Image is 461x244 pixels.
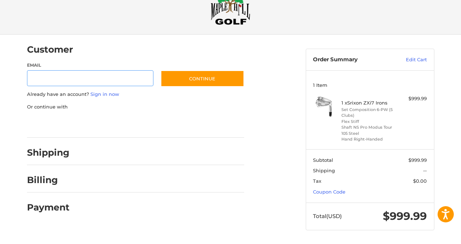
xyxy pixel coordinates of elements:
li: Shaft NS Pro Modus Tour 105 Steel [341,124,397,136]
label: Email [27,62,154,68]
span: Subtotal [313,157,333,163]
li: Hand Right-Handed [341,136,397,142]
iframe: PayPal-paypal [24,117,79,130]
span: Total (USD) [313,213,342,219]
iframe: PayPal-venmo [147,117,201,130]
h4: 1 x Srixon ZXi7 Irons [341,100,397,106]
h2: Billing [27,174,69,186]
h3: 1 Item [313,82,427,88]
div: $999.99 [398,95,427,102]
span: $999.99 [383,209,427,223]
li: Flex Stiff [341,119,397,125]
a: Coupon Code [313,189,345,195]
p: Or continue with [27,103,244,111]
iframe: PayPal-paylater [86,117,140,130]
h2: Customer [27,44,73,55]
span: $999.99 [408,157,427,163]
li: Set Composition 6-PW (5 Clubs) [341,107,397,119]
button: Continue [161,70,244,87]
span: Shipping [313,168,335,173]
span: Tax [313,178,321,184]
a: Edit Cart [390,56,427,63]
h2: Shipping [27,147,70,158]
a: Sign in now [90,91,119,97]
span: -- [423,168,427,173]
h3: Order Summary [313,56,390,63]
h2: Payment [27,202,70,213]
p: Already have an account? [27,91,244,98]
span: $0.00 [413,178,427,184]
